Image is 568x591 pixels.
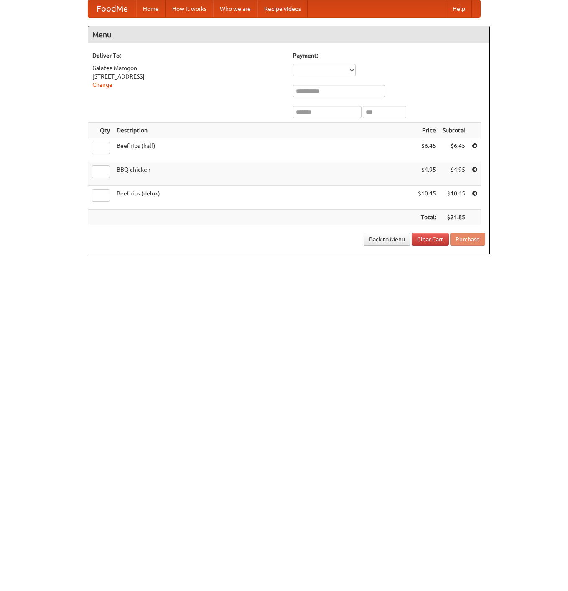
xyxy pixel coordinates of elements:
[415,186,439,210] td: $10.45
[439,138,469,162] td: $6.45
[92,72,285,81] div: [STREET_ADDRESS]
[415,210,439,225] th: Total:
[88,26,489,43] h4: Menu
[257,0,308,17] a: Recipe videos
[213,0,257,17] a: Who we are
[450,233,485,246] button: Purchase
[446,0,472,17] a: Help
[113,138,415,162] td: Beef ribs (half)
[415,162,439,186] td: $4.95
[92,81,112,88] a: Change
[439,186,469,210] td: $10.45
[88,123,113,138] th: Qty
[166,0,213,17] a: How it works
[412,233,449,246] a: Clear Cart
[113,123,415,138] th: Description
[92,64,285,72] div: Galatea Marogon
[88,0,136,17] a: FoodMe
[415,138,439,162] td: $6.45
[113,186,415,210] td: Beef ribs (delux)
[293,51,485,60] h5: Payment:
[92,51,285,60] h5: Deliver To:
[364,233,410,246] a: Back to Menu
[439,162,469,186] td: $4.95
[113,162,415,186] td: BBQ chicken
[415,123,439,138] th: Price
[439,210,469,225] th: $21.85
[136,0,166,17] a: Home
[439,123,469,138] th: Subtotal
